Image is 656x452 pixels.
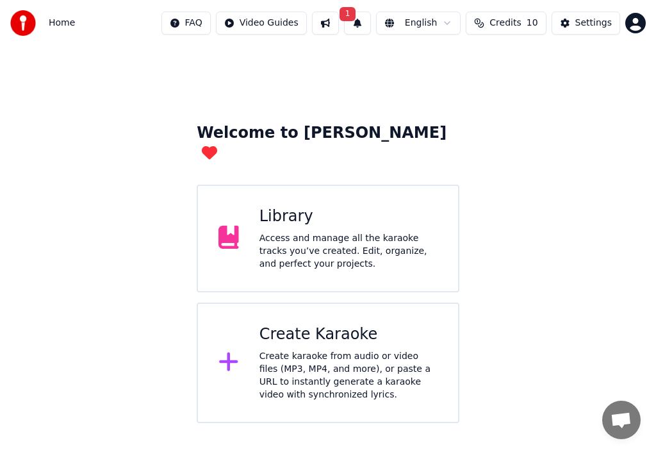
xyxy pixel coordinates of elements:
button: Credits10 [466,12,546,35]
img: youka [10,10,36,36]
span: Home [49,17,75,29]
div: Create karaoke from audio or video files (MP3, MP4, and more), or paste a URL to instantly genera... [259,350,438,401]
button: Video Guides [216,12,307,35]
span: Credits [489,17,521,29]
button: 1 [344,12,371,35]
a: Open chat [602,401,641,439]
div: Create Karaoke [259,324,438,345]
span: 10 [527,17,538,29]
button: FAQ [161,12,211,35]
div: Welcome to [PERSON_NAME] [197,123,459,164]
button: Settings [552,12,620,35]
span: 1 [340,7,356,21]
div: Access and manage all the karaoke tracks you’ve created. Edit, organize, and perfect your projects. [259,232,438,271]
div: Library [259,206,438,227]
div: Settings [575,17,612,29]
nav: breadcrumb [49,17,75,29]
